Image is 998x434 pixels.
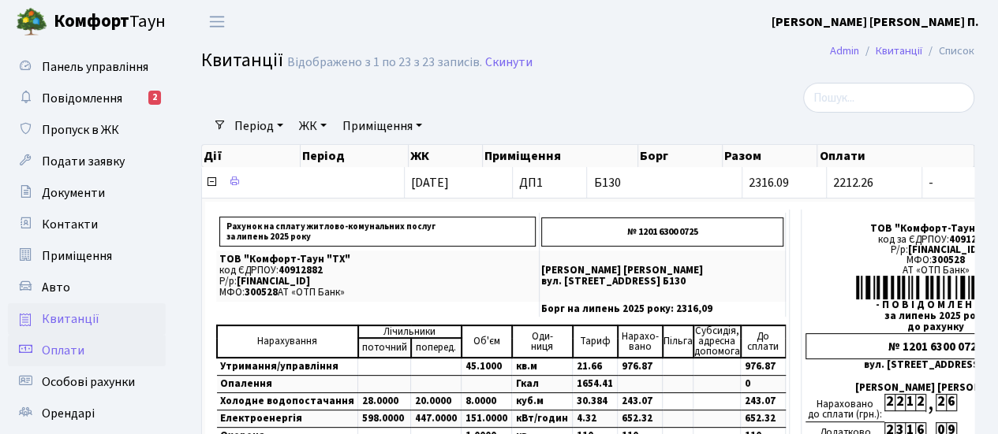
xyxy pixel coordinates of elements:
div: Нараховано до сплати (грн.): [806,394,884,422]
nav: breadcrumb [806,35,998,68]
span: Квитанції [42,310,99,328]
td: 976.87 [741,358,786,376]
div: 2 [936,394,946,411]
td: 243.07 [618,393,663,410]
span: Пропуск в ЖК [42,121,119,139]
a: Авто [8,272,166,303]
span: Панель управління [42,58,148,76]
span: Приміщення [42,247,112,265]
button: Переключити навігацію [197,9,237,35]
a: Пропуск в ЖК [8,114,166,146]
td: 30.384 [573,393,618,410]
span: Оплати [42,342,84,359]
b: [PERSON_NAME] [PERSON_NAME] П. [772,13,979,31]
a: Контакти [8,209,166,240]
td: 4.32 [573,410,618,428]
a: Період [228,113,290,139]
a: Скинути [485,55,533,70]
span: [FINANCIAL_ID] [237,274,310,288]
div: 1 [905,394,915,411]
img: logo.png [16,6,47,38]
td: 976.87 [618,358,663,376]
th: Борг [638,145,723,167]
td: Тариф [573,325,618,358]
p: ТОВ "Комфорт-Таун "ТХ" [219,254,536,265]
span: ДП1 [519,176,580,189]
td: Утримання/управління [217,358,358,376]
td: Субсидія, адресна допомога [693,325,741,358]
td: Опалення [217,376,358,393]
td: 45.1000 [462,358,512,376]
a: Квитанції [876,43,922,59]
span: Орендарі [42,405,95,422]
div: 2 [148,91,161,105]
td: 447.0000 [411,410,462,428]
p: Рахунок на сплату житлово-комунальних послуг за липень 2025 року [219,217,536,247]
span: 300528 [245,285,278,299]
p: вул. [STREET_ADDRESS] Б130 [541,276,783,287]
td: До cплати [741,325,786,358]
a: [PERSON_NAME] [PERSON_NAME] П. [772,13,979,32]
td: 28.0000 [358,393,411,410]
a: Особові рахунки [8,366,166,398]
span: Таун [54,9,166,35]
span: 2212.26 [833,174,873,191]
span: Подати заявку [42,153,125,170]
span: [DATE] [411,174,449,191]
p: МФО: АТ «ОТП Банк» [219,287,536,298]
td: 21.66 [573,358,618,376]
span: 40912882 [949,232,993,247]
td: 0 [741,376,786,393]
div: 6 [946,394,956,411]
p: [PERSON_NAME] [PERSON_NAME] [541,265,783,276]
span: Контакти [42,216,98,233]
td: Електроенергія [217,410,358,428]
a: ЖК [293,113,333,139]
p: код ЄДРПОУ: [219,265,536,276]
td: 151.0000 [462,410,512,428]
th: Період [301,145,409,167]
span: 40912882 [278,263,323,277]
a: Документи [8,177,166,209]
th: ЖК [409,145,483,167]
div: 2 [895,394,905,411]
td: Нарахування [217,325,358,358]
a: Оплати [8,335,166,366]
td: Пільга [663,325,693,358]
div: , [925,394,936,412]
p: Борг на липень 2025 року: 2316,09 [541,304,783,314]
input: Пошук... [803,83,974,113]
a: Квитанції [8,303,166,335]
th: Приміщення [483,145,638,167]
a: Орендарі [8,398,166,429]
a: Приміщення [336,113,428,139]
td: Оди- ниця [512,325,573,358]
span: 300528 [932,253,965,267]
p: Р/р: [219,276,536,287]
td: 652.32 [618,410,663,428]
li: Список [922,43,974,60]
td: кв.м [512,358,573,376]
a: Повідомлення2 [8,83,166,114]
div: Відображено з 1 по 23 з 23 записів. [287,55,482,70]
td: 1654.41 [573,376,618,393]
a: Admin [830,43,859,59]
span: Документи [42,184,105,202]
span: Б130 [593,176,735,189]
td: 20.0000 [411,393,462,410]
td: 243.07 [741,393,786,410]
b: Комфорт [54,9,129,34]
span: 2316.09 [749,174,789,191]
span: [FINANCIAL_ID] [908,243,981,257]
span: Повідомлення [42,90,122,107]
td: 598.0000 [358,410,411,428]
a: Панель управління [8,51,166,83]
div: 2 [884,394,895,411]
span: Квитанції [201,46,283,74]
div: 2 [915,394,925,411]
td: куб.м [512,393,573,410]
th: Разом [723,145,818,167]
td: 8.0000 [462,393,512,410]
span: Особові рахунки [42,373,135,391]
td: Нарахо- вано [618,325,663,358]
